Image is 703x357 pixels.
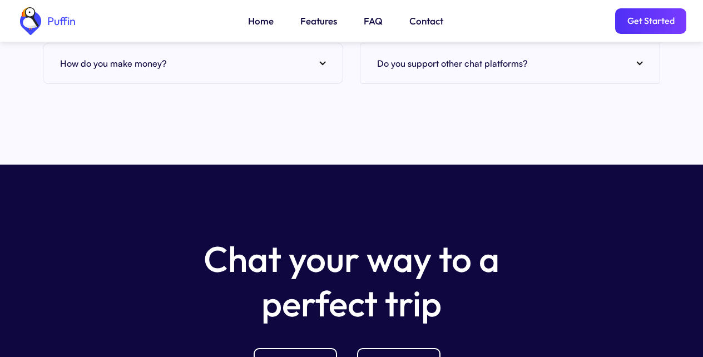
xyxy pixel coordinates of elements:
a: FAQ [364,14,383,28]
div: Puffin [44,16,76,27]
a: Get Started [615,8,686,34]
h5: Chat your way to a perfect trip [185,237,518,326]
a: Home [248,14,274,28]
a: Features [300,14,337,28]
img: arrow [636,61,643,66]
a: home [17,7,76,35]
h4: How do you make money? [60,55,167,72]
img: arrow [319,61,326,66]
h4: Do you support other chat platforms? [377,55,528,72]
a: Contact [409,14,443,28]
